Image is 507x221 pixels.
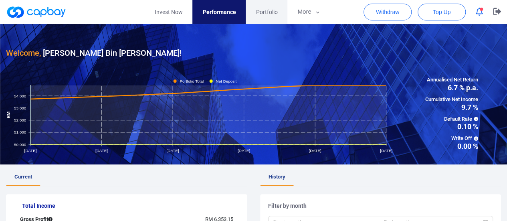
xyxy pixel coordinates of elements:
tspan: Portfolio Total [180,79,204,83]
tspan: 52,000 [14,118,26,122]
tspan: [DATE] [166,148,179,153]
tspan: [DATE] [309,148,321,153]
tspan: [DATE] [380,148,392,153]
span: Performance [202,8,236,16]
button: Withdraw [364,4,412,20]
span: Welcome, [6,48,41,58]
tspan: 50,000 [14,142,26,146]
tspan: [DATE] [24,148,36,153]
span: History [269,174,285,180]
span: Cumulative Net Income [425,95,478,104]
tspan: Net Deposit [216,79,236,83]
h5: Total Income [22,202,239,209]
span: Portfolio [256,8,277,16]
span: Default Rate [425,115,478,124]
span: Current [14,174,32,180]
tspan: 51,000 [14,130,26,134]
tspan: 54,000 [14,93,26,98]
h3: [PERSON_NAME] Bin [PERSON_NAME] ! [6,47,182,59]
tspan: 53,000 [14,105,26,110]
button: Top Up [418,4,466,20]
span: Write Off [425,134,478,143]
h5: Filter by month [268,202,493,209]
tspan: [DATE] [95,148,108,153]
span: 6.7 % p.a. [425,84,478,91]
span: Top Up [433,8,450,16]
span: 9.7 % [425,104,478,111]
span: Annualised Net Return [425,76,478,84]
tspan: [DATE] [238,148,250,153]
tspan: RM [6,111,11,118]
span: 0.00 % [425,143,478,150]
span: 0.10 % [425,123,478,130]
